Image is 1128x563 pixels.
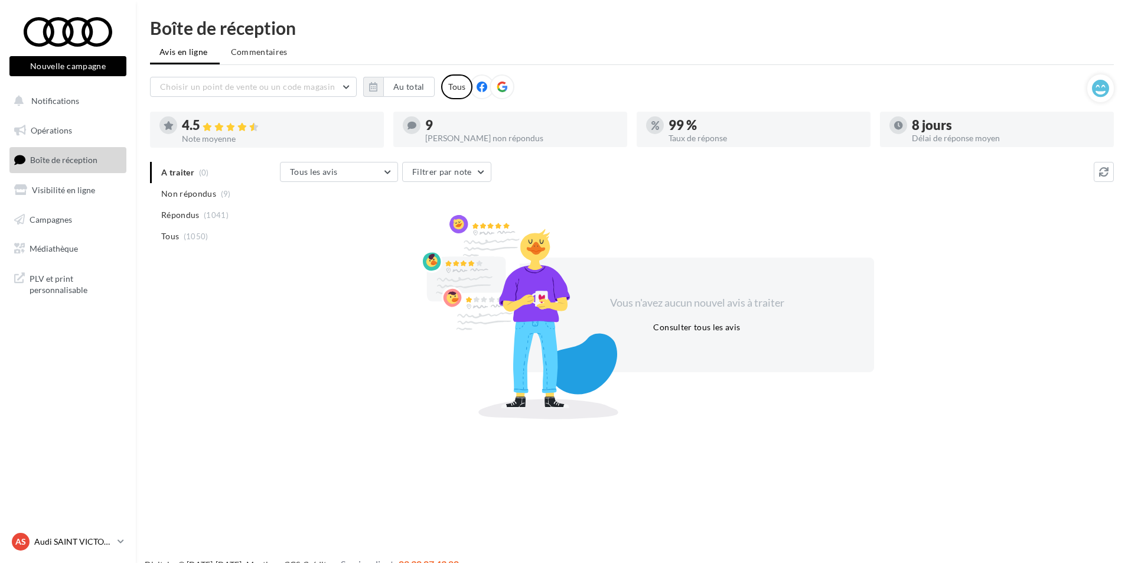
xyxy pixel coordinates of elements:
div: 8 jours [912,119,1104,132]
span: (1050) [184,232,208,241]
button: Notifications [7,89,124,113]
a: Boîte de réception [7,147,129,173]
span: Non répondus [161,188,216,200]
button: Filtrer par note [402,162,491,182]
button: Nouvelle campagne [9,56,126,76]
a: Médiathèque [7,236,129,261]
a: PLV et print personnalisable [7,266,129,301]
span: Tous [161,230,179,242]
button: Au total [363,77,435,97]
a: Campagnes [7,207,129,232]
span: Notifications [31,96,79,106]
button: Tous les avis [280,162,398,182]
span: AS [15,536,26,548]
button: Choisir un point de vente ou un code magasin [150,77,357,97]
p: Audi SAINT VICTORET [34,536,113,548]
div: [PERSON_NAME] non répondus [425,134,618,142]
a: Visibilité en ligne [7,178,129,203]
span: Médiathèque [30,243,78,253]
span: PLV et print personnalisable [30,271,122,296]
span: Tous les avis [290,167,338,177]
span: (9) [221,189,231,198]
div: Taux de réponse [669,134,861,142]
div: 9 [425,119,618,132]
span: Campagnes [30,214,72,224]
a: AS Audi SAINT VICTORET [9,531,126,553]
span: Commentaires [231,47,288,57]
button: Au total [383,77,435,97]
span: Répondus [161,209,200,221]
span: Boîte de réception [30,155,97,165]
span: Opérations [31,125,72,135]
button: Consulter tous les avis [648,320,745,334]
div: 4.5 [182,119,374,132]
div: Note moyenne [182,135,374,143]
div: Délai de réponse moyen [912,134,1104,142]
div: Tous [441,74,472,99]
div: 99 % [669,119,861,132]
div: Boîte de réception [150,19,1114,37]
a: Opérations [7,118,129,143]
span: Visibilité en ligne [32,185,95,195]
span: Choisir un point de vente ou un code magasin [160,82,335,92]
span: (1041) [204,210,229,220]
div: Vous n'avez aucun nouvel avis à traiter [595,295,798,311]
